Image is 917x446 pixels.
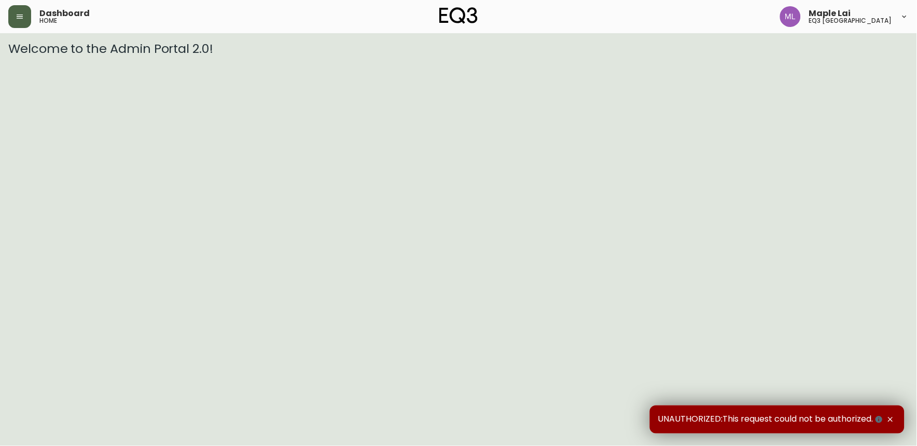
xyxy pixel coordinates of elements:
[809,9,851,18] span: Maple Lai
[8,41,909,56] h3: Welcome to the Admin Portal 2.0!
[39,9,90,18] span: Dashboard
[439,7,478,24] img: logo
[39,18,57,24] h5: home
[658,414,885,425] span: UNAUTHORIZED:This request could not be authorized.
[809,18,892,24] h5: eq3 [GEOGRAPHIC_DATA]
[780,6,801,27] img: 61e28cffcf8cc9f4e300d877dd684943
